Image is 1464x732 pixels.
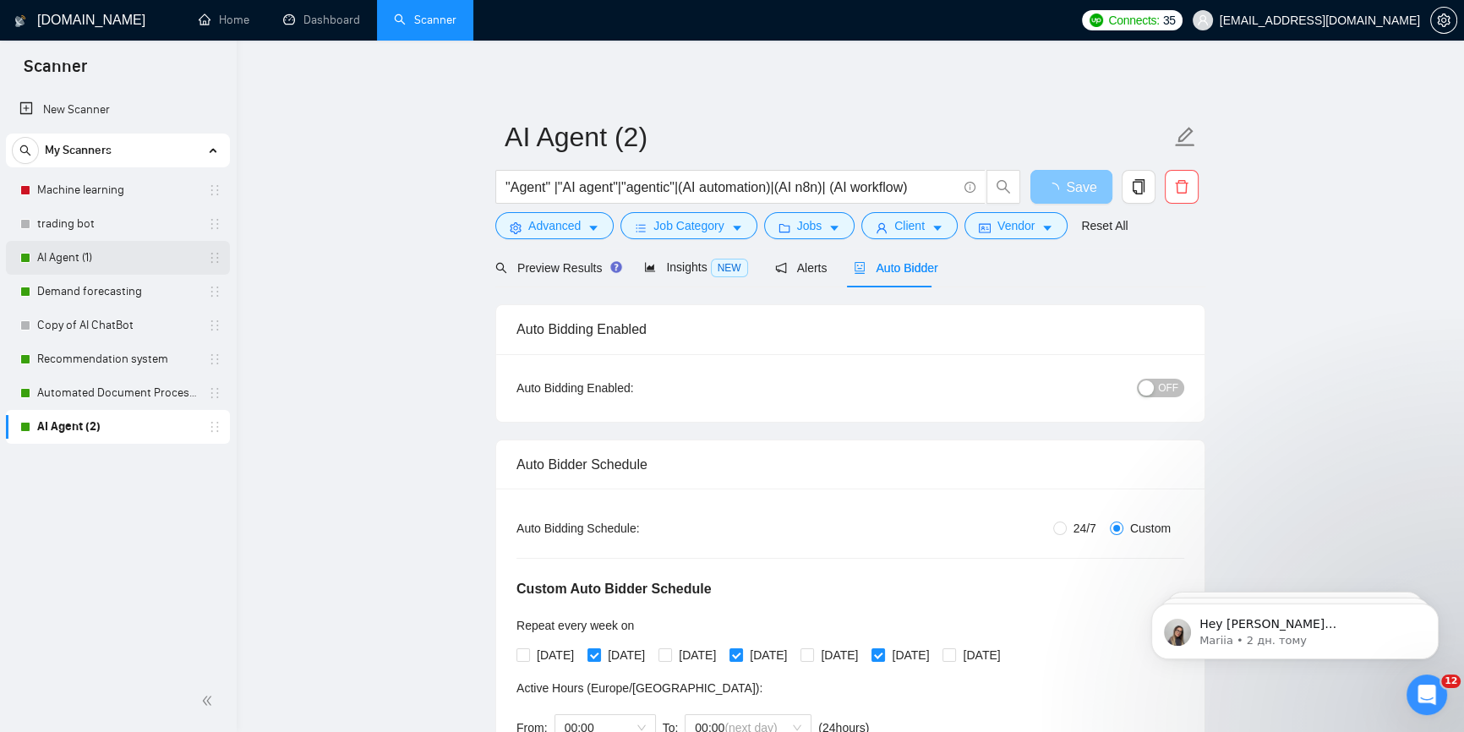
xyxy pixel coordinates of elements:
[516,379,739,397] div: Auto Bidding Enabled:
[1407,675,1447,715] iframe: Intercom live chat
[964,182,975,193] span: info-circle
[199,13,249,27] a: homeHome
[601,646,652,664] span: [DATE]
[14,8,26,35] img: logo
[775,261,828,275] span: Alerts
[1041,221,1053,234] span: caret-down
[1067,519,1103,538] span: 24/7
[505,116,1171,158] input: Scanner name...
[495,262,507,274] span: search
[10,54,101,90] span: Scanner
[37,342,198,376] a: Recommendation system
[653,216,724,235] span: Job Category
[6,93,230,127] li: New Scanner
[1166,179,1198,194] span: delete
[1197,14,1209,26] span: user
[1108,11,1159,30] span: Connects:
[885,646,936,664] span: [DATE]
[1430,14,1457,27] a: setting
[731,221,743,234] span: caret-down
[1090,14,1103,27] img: upwork-logo.png
[6,134,230,444] li: My Scanners
[854,261,937,275] span: Auto Bidder
[37,275,198,309] a: Demand forecasting
[516,440,1184,489] div: Auto Bidder Schedule
[1431,14,1456,27] span: setting
[495,212,614,239] button: settingAdvancedcaret-down
[19,93,216,127] a: New Scanner
[986,170,1020,204] button: search
[672,646,723,664] span: [DATE]
[283,13,360,27] a: dashboardDashboard
[208,420,221,434] span: holder
[208,386,221,400] span: holder
[510,221,522,234] span: setting
[37,173,198,207] a: Machine learning
[743,646,794,664] span: [DATE]
[587,221,599,234] span: caret-down
[1081,216,1128,235] a: Reset All
[894,216,925,235] span: Client
[13,145,38,156] span: search
[711,259,748,277] span: NEW
[394,13,456,27] a: searchScanner
[208,352,221,366] span: holder
[516,305,1184,353] div: Auto Bidding Enabled
[37,207,198,241] a: trading bot
[1046,183,1066,196] span: loading
[814,646,865,664] span: [DATE]
[1123,519,1177,538] span: Custom
[828,221,840,234] span: caret-down
[516,579,712,599] h5: Custom Auto Bidder Schedule
[620,212,757,239] button: barsJob Categorycaret-down
[208,217,221,231] span: holder
[644,260,747,274] span: Insights
[208,285,221,298] span: holder
[1430,7,1457,34] button: setting
[1123,179,1155,194] span: copy
[1066,177,1096,198] span: Save
[956,646,1007,664] span: [DATE]
[208,183,221,197] span: holder
[1122,170,1155,204] button: copy
[1163,11,1176,30] span: 35
[644,261,656,273] span: area-chart
[528,216,581,235] span: Advanced
[1165,170,1199,204] button: delete
[778,221,790,234] span: folder
[987,179,1019,194] span: search
[764,212,855,239] button: folderJobscaret-down
[797,216,822,235] span: Jobs
[1441,675,1461,688] span: 12
[775,262,787,274] span: notification
[12,137,39,164] button: search
[37,309,198,342] a: Copy of AI ChatBot
[505,177,957,198] input: Search Freelance Jobs...
[635,221,647,234] span: bars
[1174,126,1196,148] span: edit
[997,216,1035,235] span: Vendor
[854,262,866,274] span: robot
[861,212,958,239] button: userClientcaret-down
[876,221,888,234] span: user
[1126,568,1464,686] iframe: Intercom notifications повідомлення
[979,221,991,234] span: idcard
[609,259,624,275] div: Tooltip anchor
[208,251,221,265] span: holder
[516,681,762,695] span: Active Hours ( Europe/[GEOGRAPHIC_DATA] ):
[1030,170,1112,204] button: Save
[37,241,198,275] a: AI Agent (1)
[516,619,634,632] span: Repeat every week on
[530,646,581,664] span: [DATE]
[201,692,218,709] span: double-left
[516,519,739,538] div: Auto Bidding Schedule:
[37,410,198,444] a: AI Agent (2)
[37,376,198,410] a: Automated Document Processing
[45,134,112,167] span: My Scanners
[1158,379,1178,397] span: OFF
[931,221,943,234] span: caret-down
